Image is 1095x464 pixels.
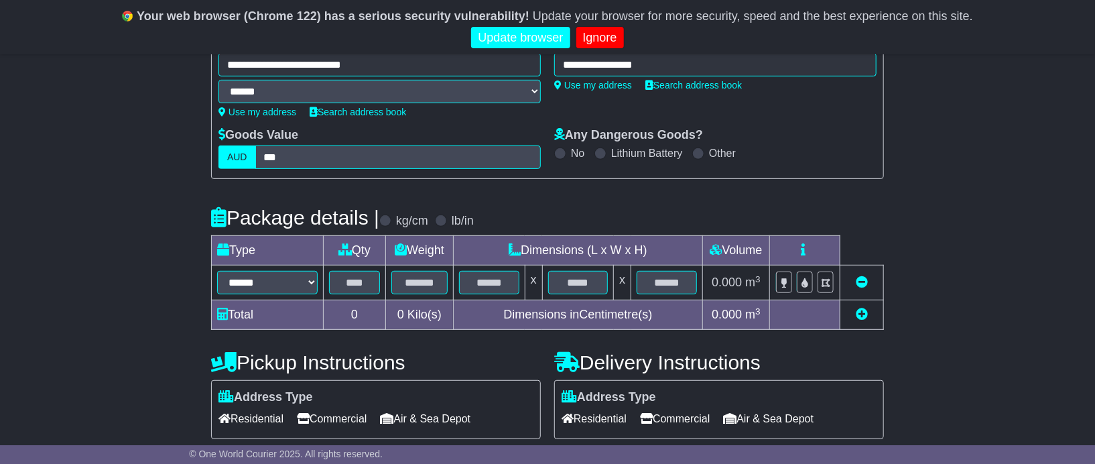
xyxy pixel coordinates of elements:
[324,300,386,330] td: 0
[645,80,742,91] a: Search address book
[453,300,702,330] td: Dimensions in Centimetre(s)
[533,9,973,23] span: Update your browser for more security, speed and the best experience on this site.
[745,308,761,321] span: m
[218,408,283,429] span: Residential
[453,236,702,266] td: Dimensions (L x W x H)
[562,408,627,429] span: Residential
[571,147,584,160] label: No
[212,236,324,266] td: Type
[525,266,542,300] td: x
[724,408,814,429] span: Air & Sea Depot
[189,449,383,459] span: © One World Courier 2025. All rights reserved.
[324,236,386,266] td: Qty
[640,408,710,429] span: Commercial
[709,147,736,160] label: Other
[702,236,769,266] td: Volume
[712,308,742,321] span: 0.000
[554,128,703,143] label: Any Dangerous Goods?
[386,300,454,330] td: Kilo(s)
[712,276,742,289] span: 0.000
[396,214,428,229] label: kg/cm
[576,27,624,49] a: Ignore
[211,351,541,373] h4: Pickup Instructions
[381,408,471,429] span: Air & Sea Depot
[554,80,632,91] a: Use my address
[755,306,761,316] sup: 3
[745,276,761,289] span: m
[386,236,454,266] td: Weight
[218,390,313,405] label: Address Type
[755,274,761,284] sup: 3
[856,308,868,321] a: Add new item
[218,128,298,143] label: Goods Value
[211,207,379,229] h4: Package details |
[297,408,367,429] span: Commercial
[554,351,884,373] h4: Delivery Instructions
[856,276,868,289] a: Remove this item
[310,107,406,117] a: Search address book
[137,9,529,23] b: Your web browser (Chrome 122) has a serious security vulnerability!
[397,308,404,321] span: 0
[614,266,631,300] td: x
[471,27,570,49] a: Update browser
[212,300,324,330] td: Total
[562,390,656,405] label: Address Type
[611,147,683,160] label: Lithium Battery
[218,107,296,117] a: Use my address
[452,214,474,229] label: lb/in
[218,146,256,169] label: AUD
